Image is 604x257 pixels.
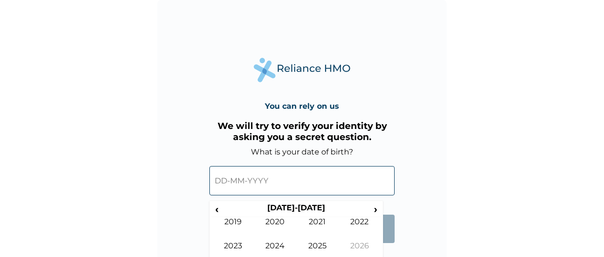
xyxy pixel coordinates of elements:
td: 2022 [339,217,381,241]
td: 2020 [254,217,297,241]
img: Reliance Health's Logo [254,58,350,82]
td: 2021 [296,217,339,241]
span: ‹ [212,203,222,215]
span: › [371,203,381,215]
h3: We will try to verify your identity by asking you a secret question. [209,120,395,142]
input: DD-MM-YYYY [209,166,395,195]
th: [DATE]-[DATE] [222,203,370,217]
h4: You can rely on us [265,102,339,111]
label: What is your date of birth? [251,147,353,156]
td: 2019 [212,217,254,241]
